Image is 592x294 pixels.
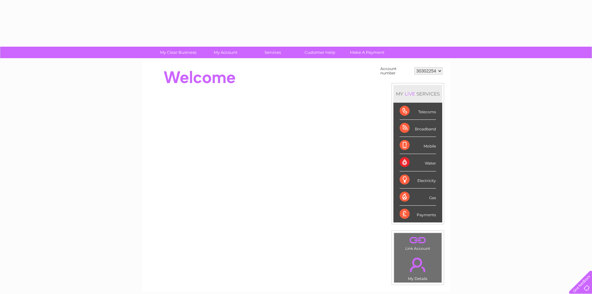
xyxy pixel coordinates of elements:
div: Water [400,154,436,171]
a: . [396,254,440,276]
div: MY SERVICES [393,85,442,103]
a: . [396,235,440,245]
div: Mobile [400,137,436,154]
div: Telecoms [400,103,436,120]
div: Gas [400,189,436,206]
div: Payments [400,206,436,222]
a: Make A Payment [342,47,393,58]
div: Electricity [400,171,436,189]
a: Customer Help [294,47,346,58]
div: Broadband [400,120,436,137]
a: My Account [200,47,251,58]
td: Link Account [394,233,442,252]
a: Services [247,47,298,58]
div: LIVE [403,91,416,97]
td: Account number [379,65,413,77]
td: My Details [394,252,442,283]
a: My Clear Business [153,47,204,58]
